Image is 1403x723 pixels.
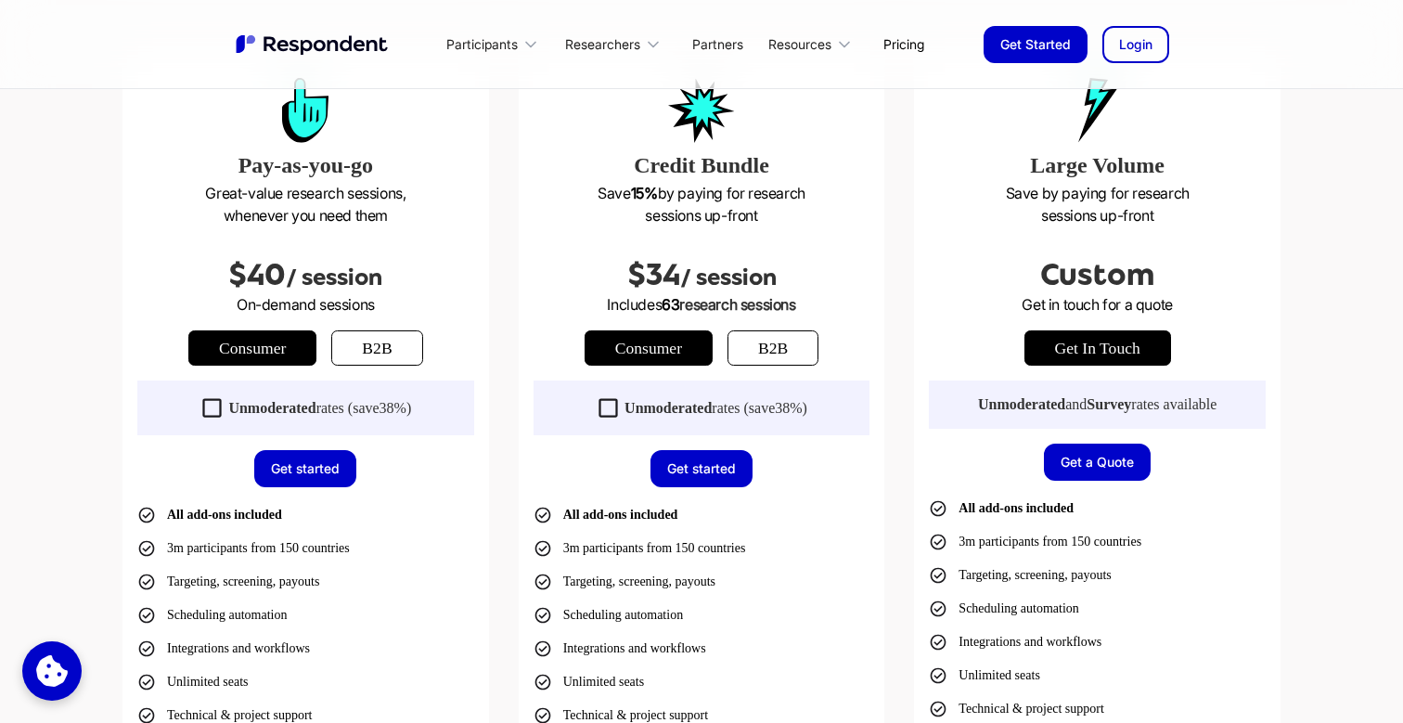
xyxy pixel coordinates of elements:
li: Integrations and workflows [534,636,706,662]
li: Targeting, screening, payouts [137,569,319,595]
p: Get in touch for a quote [929,293,1266,316]
a: Login [1102,26,1169,63]
a: Consumer [585,330,713,366]
h3: Credit Bundle [534,148,870,182]
span: 63 [662,295,679,314]
span: research sessions [679,295,795,314]
li: Integrations and workflows [929,629,1101,655]
li: 3m participants from 150 countries [929,529,1141,555]
a: Get Started [984,26,1088,63]
a: get in touch [1024,330,1171,366]
a: Get a Quote [1044,444,1151,481]
div: Participants [446,35,518,54]
a: b2b [727,330,818,366]
a: Get started [254,450,356,487]
li: 3m participants from 150 countries [137,536,350,562]
p: Includes [534,293,870,316]
span: / session [680,265,777,290]
a: Partners [677,22,758,66]
p: Great-value research sessions, whenever you need them [137,182,474,226]
li: Technical & project support [929,696,1103,722]
a: b2b [331,330,422,366]
span: $40 [228,258,286,291]
span: $34 [627,258,680,291]
div: Resources [768,35,831,54]
img: Untitled UI logotext [234,32,392,57]
h3: Pay-as-you-go [137,148,474,182]
strong: Unmoderated [624,400,712,416]
li: Unlimited seats [929,663,1040,689]
a: home [234,32,392,57]
strong: 15% [631,184,658,202]
strong: All add-ons included [959,501,1074,515]
strong: Unmoderated [978,396,1065,412]
div: rates (save ) [228,399,411,418]
li: Integrations and workflows [137,636,310,662]
a: Pricing [869,22,939,66]
a: Get started [650,450,753,487]
div: and rates available [978,395,1216,414]
li: Scheduling automation [534,602,683,628]
a: Consumer [188,330,316,366]
div: Resources [758,22,869,66]
li: 3m participants from 150 countries [534,536,746,562]
div: rates (save ) [624,399,807,418]
li: Unlimited seats [137,669,249,695]
span: 38% [380,400,406,416]
p: Save by paying for research sessions up-front [534,182,870,226]
li: Targeting, screening, payouts [929,562,1111,588]
span: 38% [775,400,802,416]
h3: Large Volume [929,148,1266,182]
p: On-demand sessions [137,293,474,316]
span: / session [286,265,382,290]
strong: All add-ons included [563,508,678,522]
div: Researchers [555,22,677,66]
span: Custom [1040,258,1154,291]
strong: All add-ons included [167,508,282,522]
li: Targeting, screening, payouts [534,569,715,595]
div: Researchers [565,35,640,54]
strong: Survey [1087,396,1131,412]
div: Participants [436,22,555,66]
p: Save by paying for research sessions up-front [929,182,1266,226]
strong: Unmoderated [228,400,315,416]
li: Scheduling automation [929,596,1078,622]
li: Unlimited seats [534,669,645,695]
li: Scheduling automation [137,602,287,628]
